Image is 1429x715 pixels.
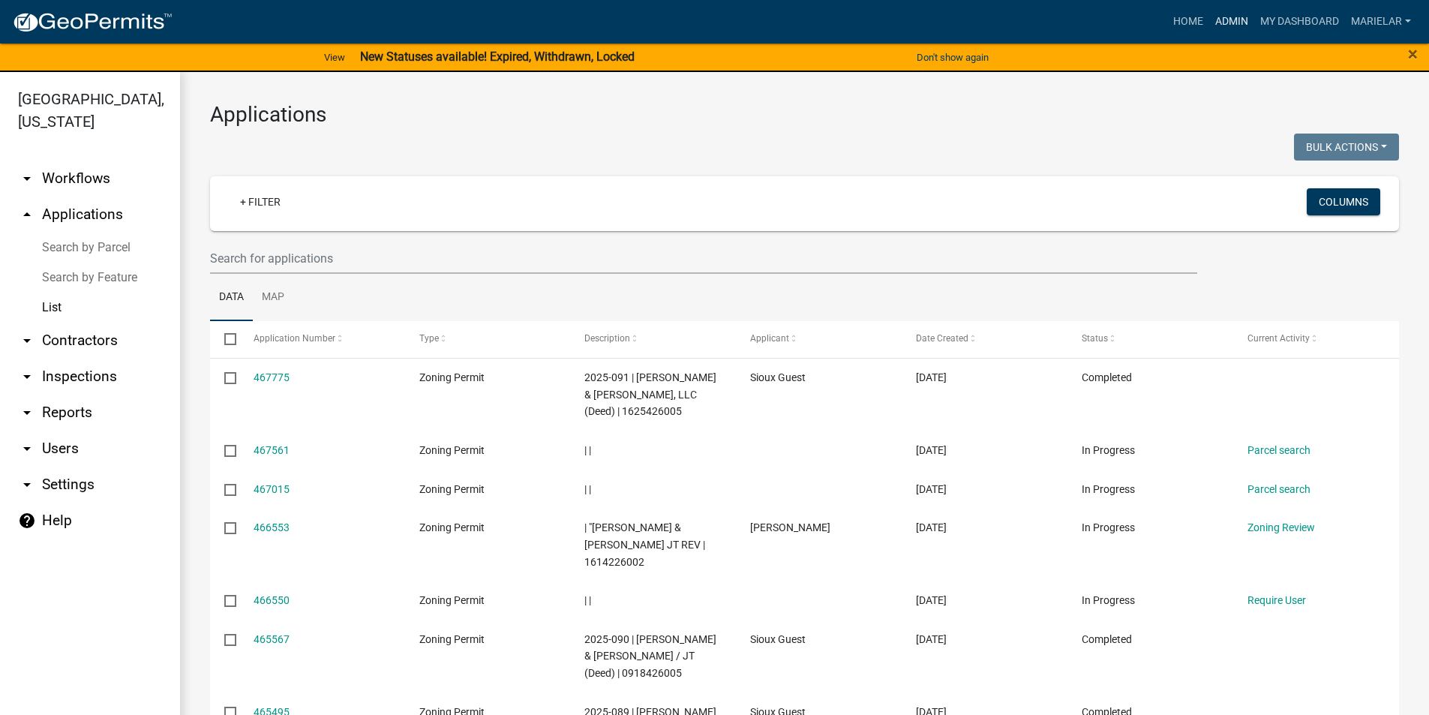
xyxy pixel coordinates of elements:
datatable-header-cell: Select [210,321,239,357]
span: 08/22/2025 [916,371,947,383]
span: In Progress [1082,483,1135,495]
span: Date Created [916,333,968,344]
button: Don't show again [911,45,995,70]
span: Zoning Permit [419,521,485,533]
span: Zoning Permit [419,483,485,495]
span: 2025-090 | HARRIS, MARK M. & LANIE M. / JT (Deed) | 0918426005 [584,633,716,680]
span: 08/20/2025 [916,521,947,533]
datatable-header-cell: Date Created [902,321,1067,357]
strong: New Statuses available! Expired, Withdrawn, Locked [360,50,635,64]
a: 467775 [254,371,290,383]
a: marielar [1345,8,1417,36]
datatable-header-cell: Type [404,321,570,357]
span: Type [419,333,439,344]
a: 466550 [254,594,290,606]
span: Zoning Permit [419,444,485,456]
i: arrow_drop_down [18,440,36,458]
i: arrow_drop_down [18,332,36,350]
span: Description [584,333,630,344]
span: Zoning Permit [419,594,485,606]
a: 467561 [254,444,290,456]
i: arrow_drop_down [18,404,36,422]
a: Admin [1209,8,1254,36]
input: Search for applications [210,243,1197,274]
span: | | [584,483,591,495]
span: Completed [1082,633,1132,645]
i: arrow_drop_up [18,206,36,224]
a: My Dashboard [1254,8,1345,36]
span: | | [584,444,591,456]
span: 08/21/2025 [916,444,947,456]
i: help [18,512,36,530]
span: Applicant [750,333,789,344]
i: arrow_drop_down [18,170,36,188]
span: In Progress [1082,444,1135,456]
span: × [1408,44,1418,65]
a: + Filter [228,188,293,215]
span: Completed [1082,371,1132,383]
a: 465567 [254,633,290,645]
a: Map [253,274,293,322]
a: 466553 [254,521,290,533]
span: 2025-091 | OOLMAN, BRENT & TARA, LLC (Deed) | 1625426005 [584,371,716,418]
a: Data [210,274,253,322]
a: 467015 [254,483,290,495]
span: Zoning Permit [419,633,485,645]
button: Bulk Actions [1294,134,1399,161]
i: arrow_drop_down [18,368,36,386]
span: 08/20/2025 [916,594,947,606]
span: Marvin Schelling [750,521,830,533]
datatable-header-cell: Applicant [736,321,902,357]
datatable-header-cell: Current Activity [1233,321,1399,357]
a: Parcel search [1247,444,1310,456]
h3: Applications [210,102,1399,128]
span: Sioux Guest [750,371,806,383]
button: Close [1408,45,1418,63]
span: In Progress [1082,594,1135,606]
span: Sioux Guest [750,633,806,645]
span: 08/20/2025 [916,483,947,495]
span: Application Number [254,333,335,344]
i: arrow_drop_down [18,476,36,494]
span: In Progress [1082,521,1135,533]
a: Zoning Review [1247,521,1315,533]
span: Zoning Permit [419,371,485,383]
span: Current Activity [1247,333,1310,344]
a: Home [1167,8,1209,36]
a: View [318,45,351,70]
span: 08/18/2025 [916,633,947,645]
a: Parcel search [1247,483,1310,495]
span: | | [584,594,591,606]
datatable-header-cell: Description [570,321,736,357]
datatable-header-cell: Status [1067,321,1233,357]
span: Status [1082,333,1108,344]
a: Require User [1247,594,1306,606]
button: Columns [1307,188,1380,215]
span: | "SCHELLING, MARVIN G. & KATHY L. JT REV | 1614226002 [584,521,705,568]
datatable-header-cell: Application Number [239,321,404,357]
